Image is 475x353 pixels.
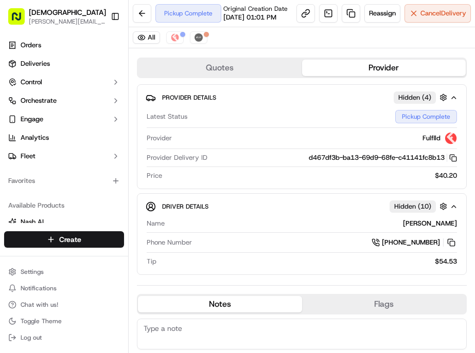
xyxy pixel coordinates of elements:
span: Phone Number [147,238,192,247]
span: Reassign [369,9,396,18]
img: profile_Fulflld_OnFleet_Thistle_SF.png [445,132,457,144]
span: Deliveries [21,59,50,68]
span: Cancel Delivery [420,9,466,18]
span: Log out [21,333,42,342]
button: Control [4,74,124,90]
a: [PHONE_NUMBER] [372,237,457,248]
button: [DEMOGRAPHIC_DATA][PERSON_NAME][EMAIL_ADDRESS][DOMAIN_NAME] [4,4,107,29]
span: Provider Delivery ID [147,153,207,162]
button: Notes [138,296,302,312]
div: Favorites [4,173,124,189]
span: Control [21,78,42,87]
button: Create [4,231,124,248]
button: Notifications [4,281,124,295]
div: [PERSON_NAME] [169,219,457,228]
span: Orders [21,41,41,50]
span: Analytics [21,133,49,142]
div: $54.53 [161,257,457,266]
span: Orchestrate [21,96,57,105]
span: Chat with us! [21,301,58,309]
button: Driver DetailsHidden (10) [146,198,458,215]
span: Name [147,219,165,228]
button: Orchestrate [4,92,124,109]
span: Provider [147,134,172,143]
span: Notifications [21,284,57,292]
span: $40.20 [435,171,457,180]
span: Provider Details [162,94,216,102]
span: Fulflld [423,134,441,143]
span: Hidden ( 10 ) [394,202,431,211]
button: Hidden (4) [394,91,450,104]
span: Original Creation Date [223,5,288,13]
button: Settings [4,265,124,279]
div: Available Products [4,197,124,214]
button: Log out [4,330,124,345]
button: All [133,31,160,44]
a: Orders [4,37,124,53]
button: Provider [302,60,466,76]
button: Nash AI [4,214,124,230]
span: Tip [147,257,156,266]
span: Settings [21,268,44,276]
button: Quotes [138,60,302,76]
button: [DEMOGRAPHIC_DATA] [29,7,106,17]
a: Analytics [4,129,124,146]
span: Price [147,171,162,180]
img: profile_Fulflld_OnFleet_Thistle_SF.png [171,33,179,42]
span: Nash AI [21,217,44,227]
button: d467df3b-ba13-69d9-68fe-c41141fc8b13 [309,153,457,162]
button: [PERSON_NAME][EMAIL_ADDRESS][DOMAIN_NAME] [29,17,106,26]
span: Latest Status [147,112,187,121]
span: Toggle Theme [21,317,62,325]
span: Fleet [21,152,36,161]
button: Provider DetailsHidden (4) [146,89,458,106]
button: Reassign [364,4,400,23]
a: Deliveries [4,55,124,72]
button: Engage [4,111,124,127]
button: CancelDelivery [404,4,471,23]
span: [DATE] 01:01 PM [223,13,276,22]
button: Fleet [4,148,124,164]
span: Engage [21,115,43,124]
button: Flags [302,296,466,312]
span: [PHONE_NUMBER] [382,238,440,247]
a: Nash AI [8,217,120,227]
span: Hidden ( 4 ) [398,93,431,102]
button: Hidden (10) [390,200,450,213]
button: Toggle Theme [4,314,124,328]
button: Chat with us! [4,298,124,312]
span: Create [59,234,81,245]
img: relay_logo_black.png [195,33,203,42]
span: Driver Details [162,202,208,211]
